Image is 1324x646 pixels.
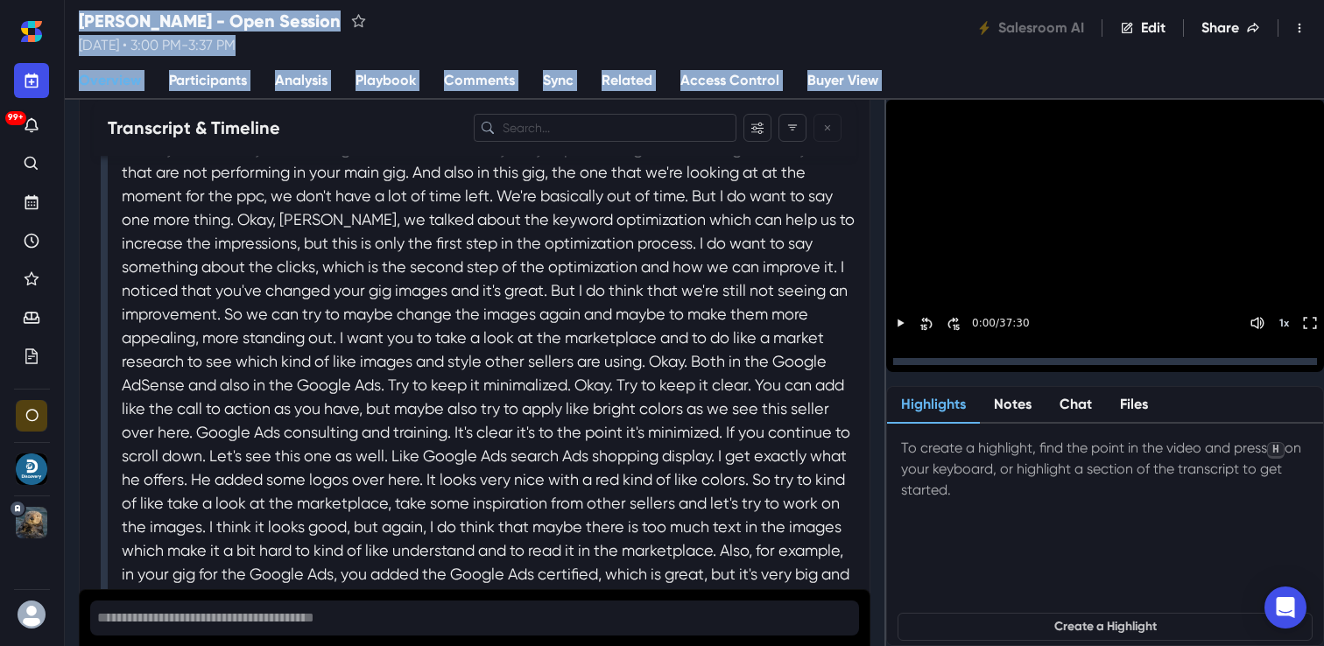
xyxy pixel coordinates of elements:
p: Also, for example, in your gig for the Google Ads, you added the Google Ads certified, which is g... [122,538,849,609]
div: Organization [16,400,47,432]
p: Like Google Ads search Ads shopping display. [391,444,718,467]
button: Reset Filters [813,114,842,142]
button: favorite this meeting [348,11,369,32]
button: Chat [1046,387,1106,424]
p: I noticed that you've changed your gig images and it's great. [122,255,844,302]
input: Search the transcription [474,114,736,142]
h3: Transcript & Timeline [108,117,280,138]
button: Salesroom AI [963,11,1098,46]
p: If you continue to scroll down. [122,420,850,467]
p: Okay, [PERSON_NAME], we talked about the keyword optimization which can help us to increase the i... [122,207,855,255]
button: Toggle Menu [1282,11,1317,46]
button: Filter [778,114,806,142]
p: Google Ads consulting and training. [196,420,454,444]
p: I think it looks good, but again, I do think that maybe there is too much text in the images whic... [122,515,842,562]
button: Filter [743,114,771,142]
p: It's clear it's to the point it's minimized. [454,420,726,444]
p: Try to keep it minimalized. [388,373,574,397]
button: Edit [1106,11,1180,46]
span: Overview [79,70,141,91]
p: But I do want to say one more thing. [122,184,833,231]
div: Seller Plus - Otters [16,507,47,538]
p: I do want to say something about the clicks, which is the second step of the optimization and how... [122,231,841,278]
a: Upcoming [14,186,49,221]
button: User menu [14,597,50,632]
div: Organization [25,407,39,424]
h2: [PERSON_NAME] - Open Session [79,11,341,32]
a: Your Plans [14,340,49,375]
p: 99+ [8,114,24,122]
span: Analysis [275,70,327,91]
a: Home [14,14,49,49]
p: And also in this gig, the one that we're looking at at the moment for the ppc, we don't have a lo... [122,160,806,207]
p: To create a highlight, find the point in the video and press on your keyboard, or highlight a sec... [901,438,1309,501]
button: Skip Back 30 Seconds [916,312,937,334]
p: You can add like the call to action as you have, but maybe also try to apply like bright colors a... [122,373,844,444]
span: Buyer View [807,70,878,91]
a: Recent [14,224,49,259]
button: Play [1018,182,1193,217]
div: 15 [920,323,927,333]
button: Share [1187,11,1274,46]
p: 0:00 / 37:30 [968,315,1030,331]
button: Notifications [14,109,49,144]
kbd: H [1267,442,1285,459]
a: Access Control [666,63,793,100]
a: Search [14,147,49,182]
p: He added some logos over here. [191,467,426,491]
button: Highlights [887,387,980,424]
div: 15 [953,323,960,333]
button: Mute [1247,312,1268,334]
button: Notes [980,387,1046,424]
p: Okay. [574,373,616,397]
p: So we can try to maybe change the images again and maybe to make them more appealing, more standi... [122,302,808,349]
p: So try to kind of like take a look at the marketplace, take some inspiration from other sellers a... [122,467,845,538]
a: Waiting Room [14,301,49,336]
button: New meeting [14,63,49,98]
button: Files [1106,387,1162,424]
p: [DATE] • 3:00 PM - 3:37 PM [79,35,369,56]
button: Change speed [1273,312,1294,334]
p: I get exactly what he offers. [122,444,847,491]
p: I want you to take a look at the marketplace and to do like a market research to see which kind o... [122,326,824,373]
a: Favorites [14,263,49,298]
a: Sync [529,63,588,100]
button: Toggle FullScreen [1299,312,1320,334]
a: Comments [430,63,529,100]
p: Okay. [649,349,691,373]
p: Let's see this one as well. [209,444,391,467]
p: It looks very nice with a red kind of like colors. [426,467,752,491]
p: So maybe we can make it a bit more, a bit smaller and to keep only the gig title. [122,586,842,633]
span: Participants [169,70,247,91]
button: Play [890,312,911,334]
p: Try to keep it clear. [616,373,755,397]
button: Skip Forward 30 Seconds [942,312,963,334]
p: But I do think that we're still not seeing an improvement. [122,278,848,326]
button: Create a Highlight [898,613,1313,641]
div: Open Intercom Messenger [1264,586,1306,628]
p: Both in the Google AdSense and also in the Google Ads. [122,349,827,397]
a: Related [588,63,666,100]
span: Playbook [356,70,416,91]
p: We're basically out of time. [496,184,692,207]
div: Discovery Calls [16,453,47,485]
p: 1 x [1279,317,1289,329]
